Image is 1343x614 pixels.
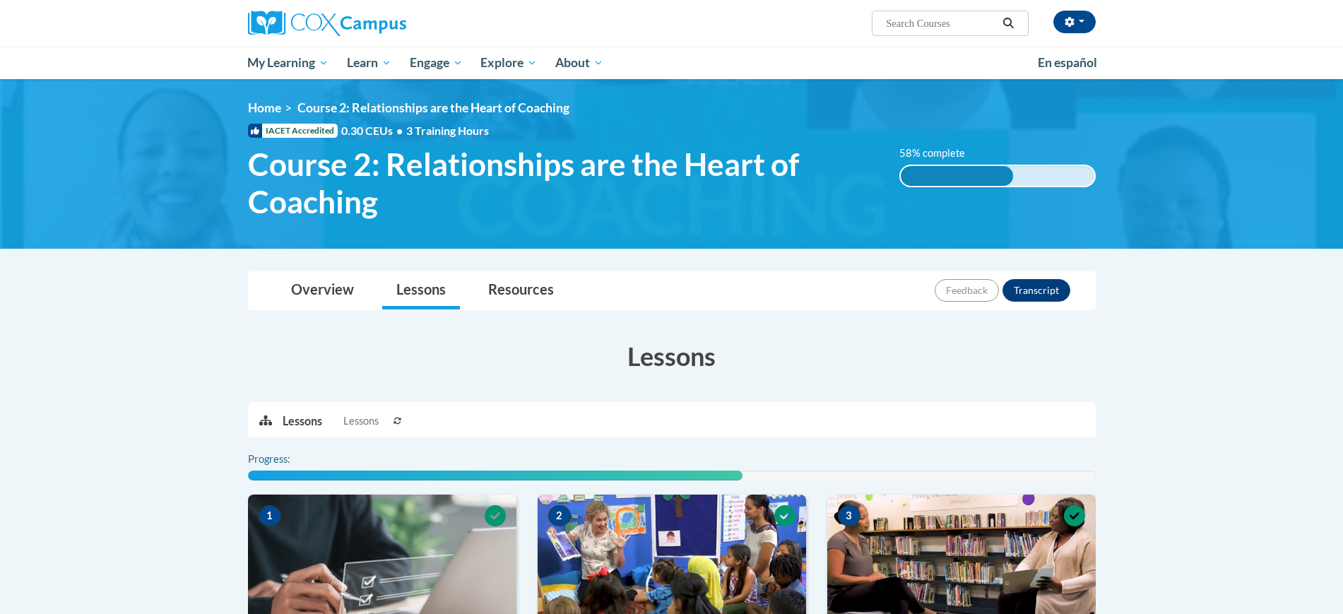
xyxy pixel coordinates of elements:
[1053,11,1096,33] button: Account Settings
[998,15,1019,32] button: Search
[480,54,537,71] span: Explore
[277,272,368,309] a: Overview
[1038,55,1097,70] span: En español
[899,146,981,161] label: 58% complete
[338,47,401,79] a: Learn
[227,47,1117,79] div: Main menu
[297,100,569,115] span: Course 2: Relationships are the Heart of Coaching
[901,166,1013,186] div: 58% complete
[1029,48,1106,78] a: En español
[546,47,613,79] a: About
[248,124,338,138] span: IACET Accredited
[248,100,281,115] a: Home
[555,54,603,71] span: About
[474,272,568,309] a: Resources
[471,47,546,79] a: Explore
[382,272,460,309] a: Lessons
[248,11,406,36] img: Cox Campus
[248,11,516,36] a: Cox Campus
[259,505,281,526] span: 1
[343,413,379,429] span: Lessons
[885,15,998,32] input: Search Courses
[1002,279,1070,302] button: Transcript
[347,54,391,71] span: Learn
[410,54,463,71] span: Engage
[341,123,406,138] span: 0.30 CEUs
[247,54,329,71] span: My Learning
[838,505,860,526] span: 3
[406,124,489,137] span: 3 Training Hours
[283,413,322,429] p: Lessons
[401,47,472,79] a: Engage
[248,451,329,467] label: Progress:
[548,505,571,526] span: 2
[396,124,403,137] span: •
[239,47,338,79] a: My Learning
[248,338,1096,374] h3: Lessons
[248,146,879,220] span: Course 2: Relationships are the Heart of Coaching
[935,279,999,302] button: Feedback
